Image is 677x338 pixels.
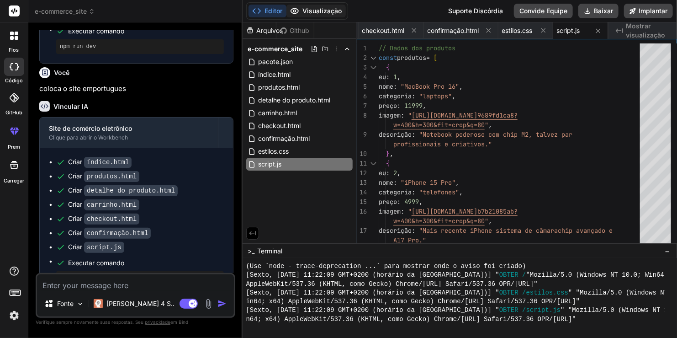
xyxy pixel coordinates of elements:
[393,82,397,91] span: :
[248,247,255,256] span: >_
[76,300,84,308] img: Pick Models
[357,63,367,72] div: 3
[246,297,580,306] span: in64; x64) AppleWebKit/537.36 (KHTML, como Gecko) Chrome/[URL] Safari/537.36 OPR/[URL]"
[49,124,209,133] div: Site de comércio eletrônico
[8,143,20,151] label: prem
[459,82,463,91] span: ,
[357,53,367,63] div: 2
[408,111,412,119] span: "
[258,159,283,170] span: script.js
[379,82,393,91] span: nome
[488,217,492,225] span: ,
[4,177,24,185] label: Carregar
[499,289,518,297] span: OBTER
[401,207,404,215] span: :
[362,26,405,35] span: checkout.html
[68,157,132,167] div: Criar
[379,54,397,62] span: const
[379,188,412,196] span: categoria
[357,130,367,139] div: 9
[217,299,227,308] img: icon
[246,306,499,315] span: [Sexto, [DATE] 11:22:09 GMT+0200 (horário da [GEOGRAPHIC_DATA])] "
[393,140,492,148] span: profissionais e criativos."
[379,198,397,206] span: preço
[514,4,573,18] button: Convide Equipe
[393,121,485,129] span: w=400&h=300&fit=crop&q=80
[393,73,397,81] span: 1
[397,73,401,81] span: ,
[412,226,415,235] span: :
[246,262,526,271] span: (Use `node - trace-deprecation ...` para mostrar onde o aviso foi criado)
[35,7,95,16] span: e-commerce_site
[485,121,488,129] span: "
[379,92,412,100] span: categoria
[357,159,367,168] div: 11
[522,271,526,279] span: /
[455,178,459,187] span: ,
[390,150,393,158] span: ,
[578,4,619,18] button: Baixar
[357,43,367,53] div: 1
[412,92,415,100] span: :
[357,82,367,91] div: 5
[434,54,437,62] span: [
[246,315,576,324] span: n64; x64) AppleWebKit/537.36 (KHTML, como Gecko) Chrome/[URL] Safari/537.36 OPR/[URL]"
[106,299,175,308] p: [PERSON_NAME] 4 S..
[397,169,401,177] span: ,
[68,242,124,252] div: Criar
[663,244,672,258] button: −
[379,44,455,52] span: // Dados dos produtos
[84,157,132,168] code: índice.html
[357,197,367,207] div: 15
[368,159,380,168] div: Click to collapse the range.
[397,54,426,62] span: produtos
[379,207,401,215] span: imagem
[357,149,367,159] div: 10
[357,188,367,197] div: 14
[243,26,276,35] div: Arquivos
[419,92,452,100] span: "laptops"
[477,207,518,215] span: b7b21085ab?
[286,5,346,17] button: Visualização
[557,26,580,35] span: script.js
[258,247,283,256] span: Terminal
[276,26,314,35] div: Github
[49,134,209,141] div: Clique para abrir o Workbench
[5,77,23,85] label: código
[9,46,19,54] label: fios
[379,73,386,81] span: eu
[393,236,426,244] span: A17 Pro."
[379,169,386,177] span: eu
[626,21,670,40] span: Mostrar visualização
[522,306,561,315] span: /script.js
[419,188,459,196] span: "telefones"
[53,102,88,111] h6: Vincular IA
[502,26,533,35] span: estilos.css
[386,73,390,81] span: :
[258,95,332,106] span: detalhe do produto.html
[68,228,151,238] div: Criar
[54,68,69,77] h6: Você
[258,69,292,80] span: índice.html
[248,44,303,54] span: e-commerce_site
[357,101,367,111] div: 7
[249,5,286,17] button: Editor
[412,130,415,139] span: :
[419,198,423,206] span: ,
[485,217,488,225] span: "
[368,53,380,63] div: Click to collapse the range.
[357,91,367,101] div: 6
[488,121,492,129] span: ,
[423,102,426,110] span: ,
[6,308,22,323] img: settings
[386,63,390,71] span: {
[84,199,139,210] code: carrinho.html
[68,214,139,224] div: Criar
[357,111,367,120] div: 8
[477,111,518,119] span: 9689fd1ca8?
[401,82,459,91] span: "MacBook Pro 16"
[5,109,22,117] label: GitHub
[145,319,170,325] span: privacidade
[60,43,220,50] pre: npm run dev
[84,214,139,225] code: checkout.html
